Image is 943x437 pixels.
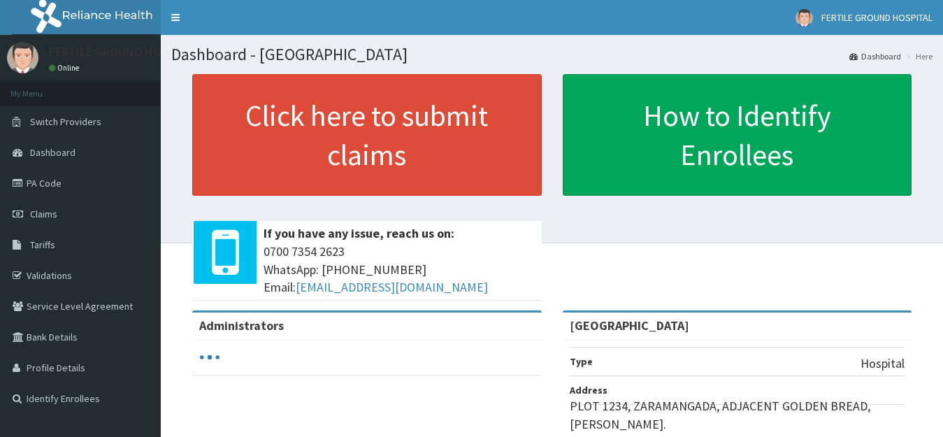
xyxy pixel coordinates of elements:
[49,45,199,58] p: FERTILE GROUND HOSPITAL
[796,9,813,27] img: User Image
[570,384,607,396] b: Address
[199,317,284,334] b: Administrators
[30,146,75,159] span: Dashboard
[264,225,454,241] b: If you have any issue, reach us on:
[49,63,82,73] a: Online
[902,50,933,62] li: Here
[171,45,933,64] h1: Dashboard - [GEOGRAPHIC_DATA]
[30,115,101,128] span: Switch Providers
[821,11,933,24] span: FERTILE GROUND HOSPITAL
[570,397,905,433] p: PLOT 1234, ZARAMANGADA, ADJACENT GOLDEN BREAD, [PERSON_NAME].
[296,279,488,295] a: [EMAIL_ADDRESS][DOMAIN_NAME]
[30,208,57,220] span: Claims
[849,50,901,62] a: Dashboard
[192,74,542,196] a: Click here to submit claims
[563,74,912,196] a: How to Identify Enrollees
[7,42,38,73] img: User Image
[570,355,593,368] b: Type
[570,317,689,334] strong: [GEOGRAPHIC_DATA]
[264,243,535,296] span: 0700 7354 2623 WhatsApp: [PHONE_NUMBER] Email:
[861,354,905,373] p: Hospital
[30,238,55,251] span: Tariffs
[199,347,220,368] svg: audio-loading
